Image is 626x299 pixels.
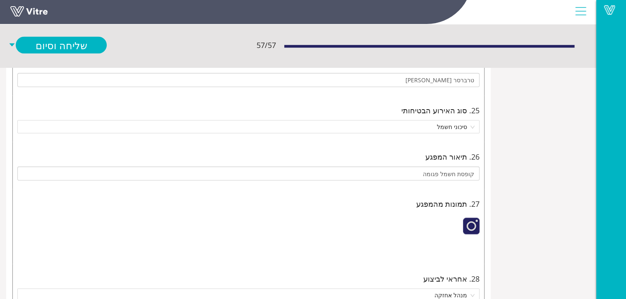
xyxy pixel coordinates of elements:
span: 27. תמונות מהמפגע [416,198,480,209]
span: 25. סוג האירוע הבטיחותי [401,104,480,116]
span: 28. אחראי לביצוע [423,273,480,284]
a: שליחה וסיום [16,37,107,54]
span: 57 / 57 [257,39,276,51]
span: סיכוני חשמל [22,120,475,133]
span: 26. תיאור המפגע [425,151,480,162]
span: caret-down [8,37,16,54]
